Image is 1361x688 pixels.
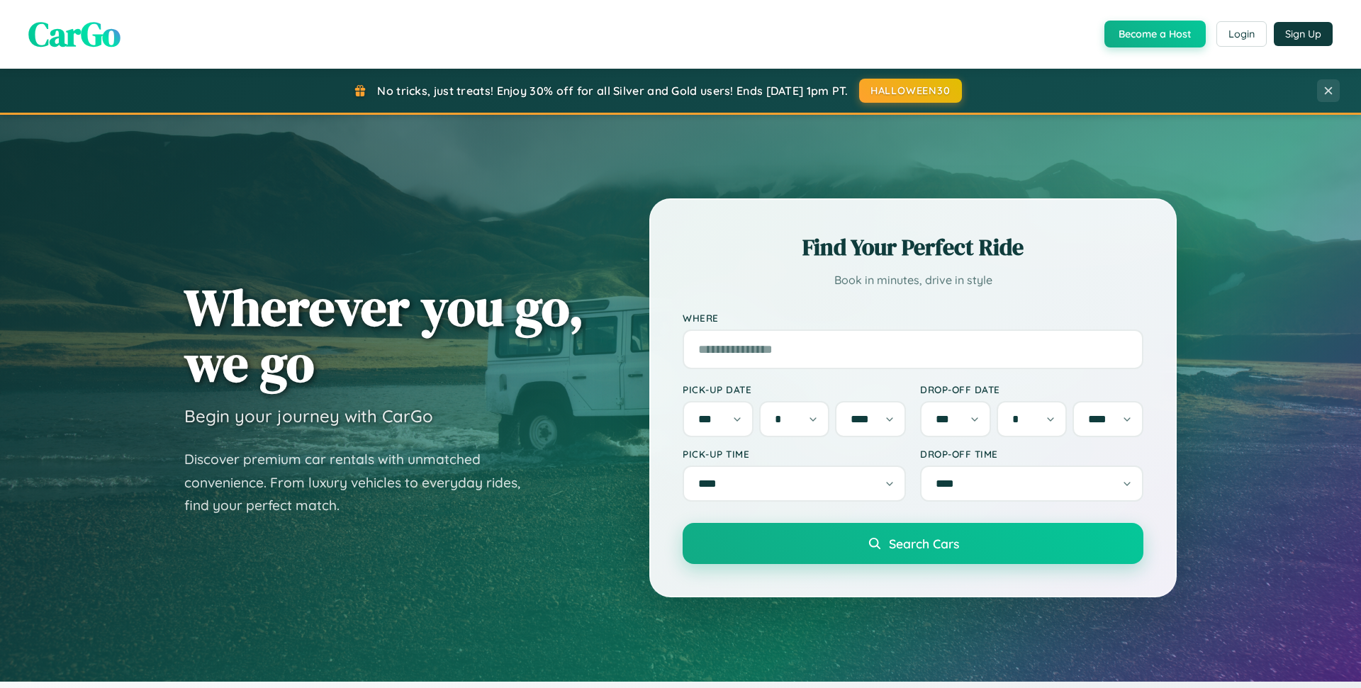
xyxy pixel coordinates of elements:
[1104,21,1206,47] button: Become a Host
[889,536,959,551] span: Search Cars
[683,270,1143,291] p: Book in minutes, drive in style
[683,232,1143,263] h2: Find Your Perfect Ride
[683,312,1143,324] label: Where
[920,383,1143,395] label: Drop-off Date
[377,84,848,98] span: No tricks, just treats! Enjoy 30% off for all Silver and Gold users! Ends [DATE] 1pm PT.
[683,523,1143,564] button: Search Cars
[184,448,539,517] p: Discover premium car rentals with unmatched convenience. From luxury vehicles to everyday rides, ...
[683,383,906,395] label: Pick-up Date
[920,448,1143,460] label: Drop-off Time
[184,405,433,427] h3: Begin your journey with CarGo
[28,11,121,57] span: CarGo
[683,448,906,460] label: Pick-up Time
[859,79,962,103] button: HALLOWEEN30
[184,279,584,391] h1: Wherever you go, we go
[1216,21,1267,47] button: Login
[1274,22,1333,46] button: Sign Up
